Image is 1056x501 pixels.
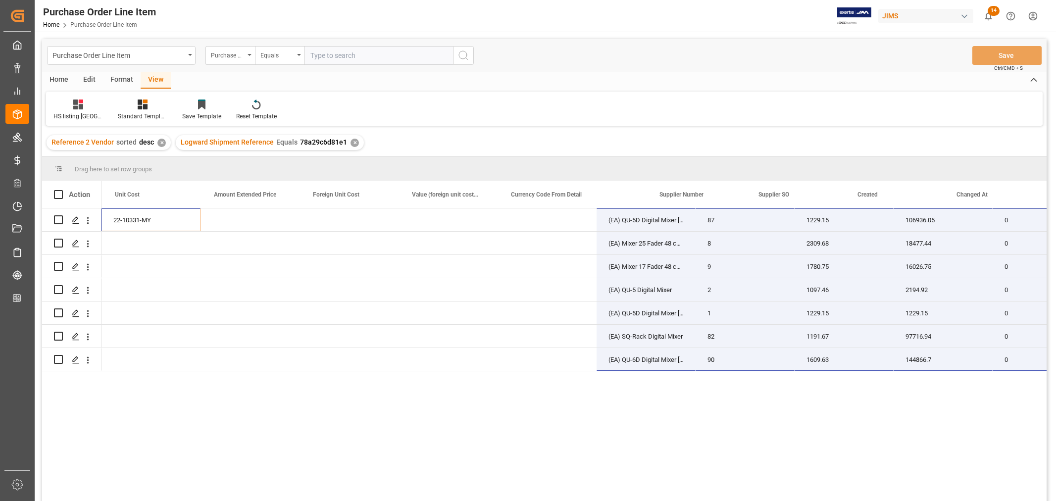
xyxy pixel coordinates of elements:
div: Press SPACE to select this row. [42,278,101,301]
div: Home [42,72,76,89]
div: 144866.7 [894,348,993,371]
div: 2194.92 [894,278,993,301]
div: 82 [696,325,795,348]
span: Equals [276,138,298,146]
div: Purchase Order Line Item [43,4,156,19]
div: (EA) QU-5 Digital Mixer [597,278,696,301]
span: Drag here to set row groups [75,165,152,173]
div: 8 [696,232,795,254]
a: Home [43,21,59,28]
div: 1229.15 [795,301,894,324]
span: Ctrl/CMD + S [994,64,1023,72]
span: Value (foreign unit cost x qty) [412,191,478,198]
div: Edit [76,72,103,89]
div: Save Template [182,112,221,121]
div: Action [69,190,90,199]
div: Standard Templates [118,112,167,121]
div: Press SPACE to select this row. [42,325,101,348]
span: 14 [988,6,1000,16]
span: Reference 2 Vendor [51,138,114,146]
div: JIMS [878,9,973,23]
div: ✕ [351,139,359,147]
div: (EA) QU-6D Digital Mixer [PERSON_NAME] [597,348,696,371]
div: Purchase Order Number [211,49,245,60]
div: (EA) Mixer 25 Fader 48 channel [597,232,696,254]
span: Changed At [956,191,988,198]
button: open menu [47,46,196,65]
div: Format [103,72,141,89]
span: desc [139,138,154,146]
input: Type to search [304,46,453,65]
button: Help Center [1000,5,1022,27]
span: Currency Code From Detail [511,191,582,198]
div: 1 [696,301,795,324]
img: Exertis%20JAM%20-%20Email%20Logo.jpg_1722504956.jpg [837,7,871,25]
div: 1609.63 [795,348,894,371]
div: 1229.15 [894,301,993,324]
button: JIMS [878,6,977,25]
div: 97716.94 [894,325,993,348]
div: ✕ [157,139,166,147]
div: 106936.05 [894,208,993,231]
div: 1097.46 [795,278,894,301]
div: 16026.75 [894,255,993,278]
div: 9 [696,255,795,278]
span: Logward Shipment Reference [181,138,274,146]
div: 87 [696,208,795,231]
div: Press SPACE to select this row. [42,301,101,325]
div: Press SPACE to select this row. [42,232,101,255]
div: 18477.44 [894,232,993,254]
div: Equals [260,49,294,60]
div: Press SPACE to select this row. [42,348,101,371]
span: Unit Cost [115,191,140,198]
button: open menu [205,46,255,65]
div: View [141,72,171,89]
div: 22-10331-MY [101,208,201,231]
div: 1191.67 [795,325,894,348]
div: Purchase Order Line Item [52,49,185,61]
span: Foreign Unit Cost [313,191,359,198]
div: HS listing [GEOGRAPHIC_DATA] [53,112,103,121]
span: Supplier Number [659,191,704,198]
button: Save [972,46,1042,65]
div: 1780.75 [795,255,894,278]
div: 90 [696,348,795,371]
button: search button [453,46,474,65]
span: Supplier SO [758,191,789,198]
button: open menu [255,46,304,65]
div: (EA) QU-5D Digital Mixer [PERSON_NAME] [597,208,696,231]
div: Press SPACE to select this row. [42,208,101,232]
div: 2 [696,278,795,301]
div: (EA) QU-5D Digital Mixer [PERSON_NAME] [597,301,696,324]
span: 78a29c6d81e1 [300,138,347,146]
span: Created [857,191,878,198]
span: Amount Extended Price [214,191,276,198]
div: Reset Template [236,112,277,121]
span: sorted [116,138,137,146]
div: Press SPACE to select this row. [42,255,101,278]
div: (EA) SQ-Rack Digital Mixer [597,325,696,348]
button: show 14 new notifications [977,5,1000,27]
div: 1229.15 [795,208,894,231]
div: 2309.68 [795,232,894,254]
div: (EA) Mixer 17 Fader 48 channel [597,255,696,278]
